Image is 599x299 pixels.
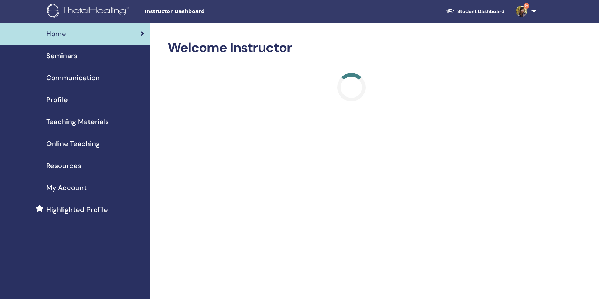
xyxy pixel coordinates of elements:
img: graduation-cap-white.svg [446,8,454,14]
a: Student Dashboard [440,5,510,18]
img: logo.png [47,4,132,20]
span: Communication [46,72,100,83]
span: Instructor Dashboard [145,8,251,15]
span: My Account [46,182,87,193]
span: Highlighted Profile [46,204,108,215]
h2: Welcome Instructor [168,40,535,56]
span: 9+ [524,3,529,9]
span: Profile [46,94,68,105]
span: Resources [46,160,81,171]
img: default.jpg [516,6,527,17]
span: Home [46,28,66,39]
span: Teaching Materials [46,116,109,127]
span: Online Teaching [46,138,100,149]
span: Seminars [46,50,77,61]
